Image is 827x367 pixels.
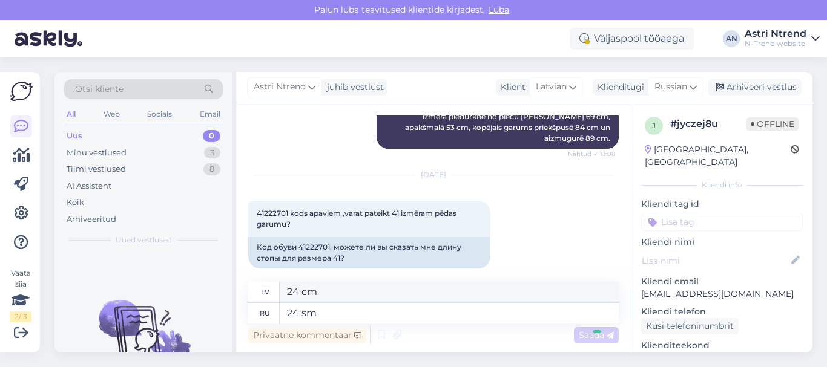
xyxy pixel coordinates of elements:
[116,235,172,245] span: Uued vestlused
[536,80,567,94] span: Latvian
[67,180,111,192] div: AI Assistent
[641,236,803,248] p: Kliendi nimi
[64,106,78,122] div: All
[641,339,803,352] p: Klienditeekond
[248,237,490,268] div: Код обуви 41222701, можете ли вы сказать мне длину стопы для размера 41?
[641,275,803,288] p: Kliendi email
[641,198,803,210] p: Kliendi tag'id
[10,311,31,322] div: 2 / 3
[67,213,116,226] div: Arhiveeritud
[67,130,82,142] div: Uus
[248,169,619,180] div: [DATE]
[145,106,174,122] div: Socials
[496,81,526,94] div: Klient
[257,209,458,229] span: 41222701 kods apaviem ,varat pateikt 41 izmēram pēdas garumu?
[642,254,789,267] input: Lisa nimi
[101,106,122,122] div: Web
[203,130,220,142] div: 0
[67,163,126,175] div: Tiimi vestlused
[203,163,220,175] div: 8
[641,180,803,190] div: Kliendi info
[568,149,615,158] span: Nähtud ✓ 13:08
[204,147,220,159] div: 3
[641,288,803,300] p: [EMAIL_ADDRESS][DOMAIN_NAME]
[570,28,694,50] div: Väljaspool tööaega
[252,269,297,278] span: 17:23
[723,30,740,47] div: AN
[745,29,820,48] a: Astri NtrendN-Trend website
[746,117,799,131] span: Offline
[67,196,84,209] div: Kõik
[485,4,513,15] span: Luba
[654,80,687,94] span: Russian
[745,39,806,48] div: N-Trend website
[593,81,644,94] div: Klienditugi
[645,143,791,169] div: [GEOGRAPHIC_DATA], [GEOGRAPHIC_DATA]
[670,117,746,131] div: # jyczej8u
[322,81,384,94] div: juhib vestlust
[75,83,124,96] span: Otsi kliente
[708,79,802,96] div: Arhiveeri vestlus
[10,268,31,322] div: Vaata siia
[745,29,806,39] div: Astri Ntrend
[641,213,803,231] input: Lisa tag
[652,121,656,130] span: j
[197,106,223,122] div: Email
[641,305,803,318] p: Kliendi telefon
[254,80,306,94] span: Astri Ntrend
[67,147,127,159] div: Minu vestlused
[641,318,739,334] div: Küsi telefoninumbrit
[10,82,33,101] img: Askly Logo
